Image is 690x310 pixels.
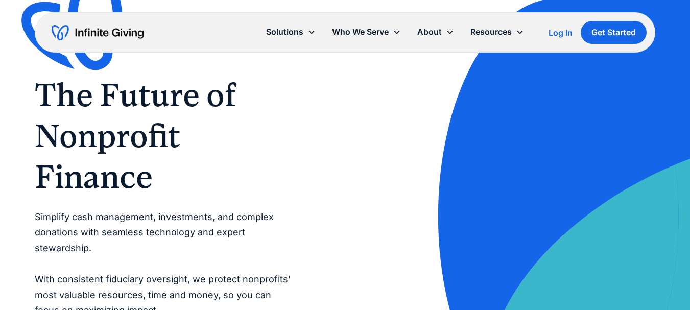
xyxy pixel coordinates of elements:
[258,21,324,43] div: Solutions
[581,21,647,44] a: Get Started
[549,29,573,37] div: Log In
[470,25,512,39] div: Resources
[462,21,532,43] div: Resources
[417,25,442,39] div: About
[332,25,389,39] div: Who We Serve
[266,25,303,39] div: Solutions
[549,27,573,39] a: Log In
[35,75,293,197] h1: The Future of Nonprofit Finance
[52,25,144,41] a: home
[409,21,462,43] div: About
[324,21,409,43] div: Who We Serve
